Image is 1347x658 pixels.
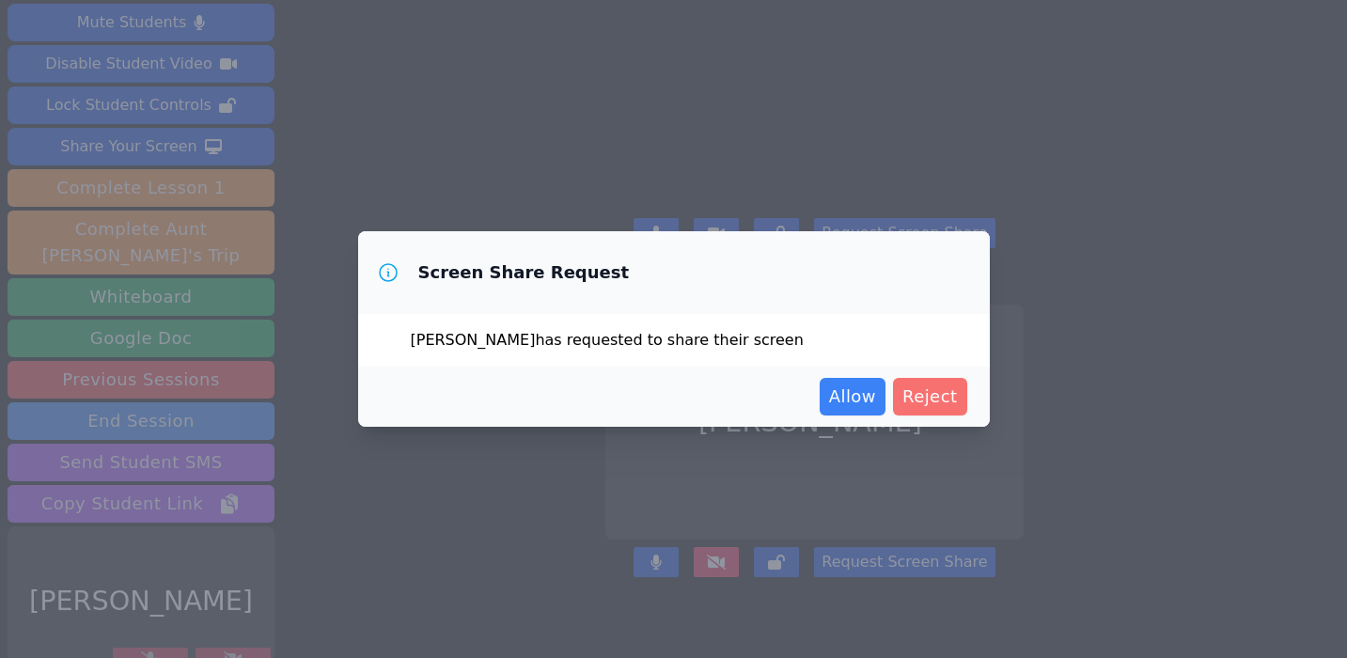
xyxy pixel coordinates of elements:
span: Reject [902,384,958,410]
button: Reject [893,378,967,415]
div: [PERSON_NAME] has requested to share their screen [358,314,990,367]
h3: Screen Share Request [418,261,630,284]
span: Allow [829,384,876,410]
button: Allow [820,378,885,415]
